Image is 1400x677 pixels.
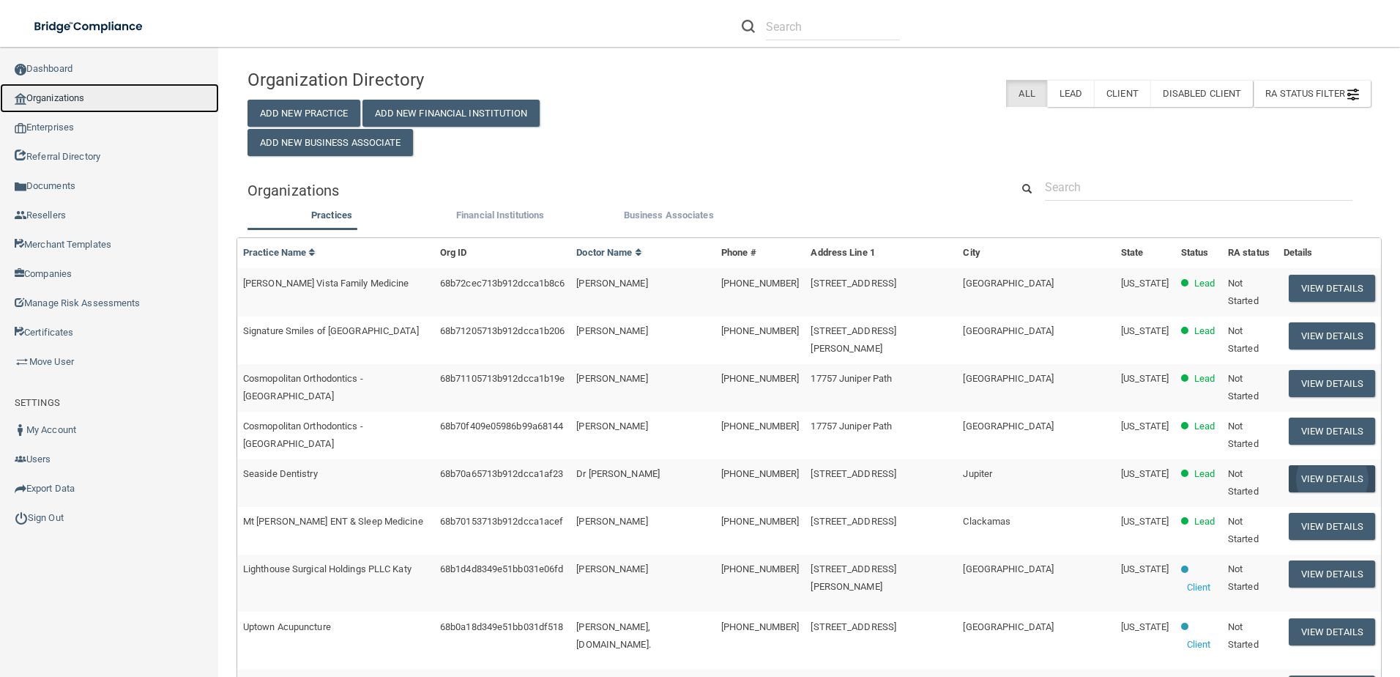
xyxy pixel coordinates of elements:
span: [PERSON_NAME], [DOMAIN_NAME]. [576,621,650,650]
span: [PHONE_NUMBER] [721,516,799,527]
span: 68b72cec713b912dcca1b8c6 [440,278,565,289]
span: 68b70f409e05986b99a68144 [440,421,563,432]
th: State [1115,238,1175,268]
p: Client [1187,636,1211,654]
img: ic_power_dark.7ecde6b1.png [15,511,28,525]
th: Org ID [434,238,570,268]
span: Not Started [1228,421,1259,449]
button: Add New Practice [247,100,360,127]
input: Search [766,13,900,40]
span: [PERSON_NAME] [576,516,647,527]
span: [US_STATE] [1121,278,1169,289]
span: [US_STATE] [1121,621,1169,632]
span: [PERSON_NAME] [576,373,647,384]
p: Lead [1194,513,1215,530]
span: [US_STATE] [1121,373,1169,384]
img: icon-users.e205127d.png [15,454,26,465]
img: bridge_compliance_login_screen.278c3ca4.svg [22,12,157,42]
li: Business Associate [584,207,753,228]
span: [GEOGRAPHIC_DATA] [963,278,1054,289]
span: Business Associates [624,210,714,221]
span: Cosmopolitan Orthodontics - [GEOGRAPHIC_DATA] [243,373,363,402]
span: [PHONE_NUMBER] [721,325,799,336]
label: Disabled Client [1150,80,1254,107]
h4: Organization Directory [247,70,607,89]
p: Lead [1194,370,1215,388]
span: [GEOGRAPHIC_DATA] [963,325,1054,336]
span: [US_STATE] [1121,468,1169,479]
p: Lead [1194,418,1215,435]
span: [STREET_ADDRESS] [811,278,896,289]
button: View Details [1289,465,1375,492]
span: [US_STATE] [1121,516,1169,527]
span: [PERSON_NAME] [576,421,647,432]
img: ic_reseller.de258add.png [15,210,26,221]
span: Not Started [1228,468,1259,497]
span: Financial Institutions [456,210,544,221]
span: [PERSON_NAME] [576,325,647,336]
span: Jupiter [963,468,992,479]
span: Not Started [1228,516,1259,544]
span: [PHONE_NUMBER] [721,278,799,289]
li: Practices [247,207,416,228]
p: Lead [1194,322,1215,340]
span: Dr [PERSON_NAME] [576,468,660,479]
button: View Details [1289,561,1375,588]
span: [GEOGRAPHIC_DATA] [963,421,1054,432]
input: Search [1045,174,1352,201]
span: Not Started [1228,563,1259,592]
span: Mt [PERSON_NAME] ENT & Sleep Medicine [243,516,423,527]
span: [STREET_ADDRESS] [811,516,896,527]
th: Status [1175,238,1222,268]
span: Signature Smiles of [GEOGRAPHIC_DATA] [243,325,419,336]
th: Details [1278,238,1381,268]
span: 68b0a18d349e51bb031df518 [440,621,563,632]
span: 68b71205713b912dcca1b206 [440,325,565,336]
span: [PHONE_NUMBER] [721,468,799,479]
span: RA Status Filter [1265,88,1359,99]
span: [STREET_ADDRESS] [811,468,896,479]
button: Add New Business Associate [247,129,413,156]
th: Phone # [715,238,805,268]
p: Lead [1194,275,1215,292]
iframe: Drift Widget Chat Controller [1147,573,1382,632]
span: [GEOGRAPHIC_DATA] [963,621,1054,632]
th: Address Line 1 [805,238,957,268]
span: [US_STATE] [1121,421,1169,432]
h5: Organizations [247,182,989,199]
span: [STREET_ADDRESS][PERSON_NAME] [811,563,896,592]
p: Lead [1194,465,1215,483]
span: Cosmopolitan Orthodontics - [GEOGRAPHIC_DATA] [243,421,363,449]
span: [GEOGRAPHIC_DATA] [963,563,1054,574]
img: briefcase.64adab9b.png [15,355,29,369]
button: Add New Financial Institution [362,100,540,127]
span: Not Started [1228,278,1259,306]
label: Client [1094,80,1150,107]
span: [PERSON_NAME] [576,278,647,289]
button: View Details [1289,418,1375,445]
span: [STREET_ADDRESS] [811,621,896,632]
img: icon-export.b9366987.png [15,483,26,495]
label: SETTINGS [15,394,60,412]
label: All [1006,80,1046,107]
span: 68b70a65713b912dcca1af23 [440,468,563,479]
label: Financial Institutions [423,207,577,224]
img: ic-search.3b580494.png [742,20,755,33]
li: Financial Institutions [416,207,584,228]
button: View Details [1289,618,1375,645]
span: 17757 Juniper Path [811,373,892,384]
img: icon-filter@2x.21656d0b.png [1347,89,1359,100]
span: [GEOGRAPHIC_DATA] [963,373,1054,384]
span: [US_STATE] [1121,325,1169,336]
button: View Details [1289,275,1375,302]
span: [STREET_ADDRESS][PERSON_NAME] [811,325,896,354]
th: RA status [1222,238,1278,268]
span: Not Started [1228,373,1259,402]
a: Practice Name [243,247,316,258]
span: Seaside Dentistry [243,468,318,479]
span: [PHONE_NUMBER] [721,621,799,632]
span: [PHONE_NUMBER] [721,421,799,432]
span: Uptown Acupuncture [243,621,331,632]
a: Doctor Name [576,247,642,258]
span: Practices [311,210,352,221]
